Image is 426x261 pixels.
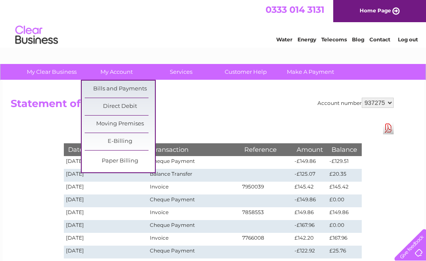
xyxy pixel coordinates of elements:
[85,98,155,115] a: Direct Debit
[85,81,155,98] a: Bills and Payments
[148,194,240,207] td: Cheque Payment
[240,182,293,194] td: 7950039
[148,220,240,233] td: Cheque Payment
[292,207,327,220] td: £149.86
[64,233,148,246] td: [DATE]
[321,36,347,43] a: Telecoms
[64,182,148,194] td: [DATE]
[148,207,240,220] td: Invoice
[292,194,327,207] td: -£149.86
[17,64,87,80] a: My Clear Business
[81,64,152,80] a: My Account
[64,207,148,220] td: [DATE]
[148,246,240,258] td: Cheque Payment
[276,36,292,43] a: Water
[240,233,293,246] td: 7766008
[148,169,240,182] td: Balance Transfer
[85,116,155,133] a: Moving Premises
[240,207,293,220] td: 7858553
[292,182,327,194] td: £145.42
[146,64,216,80] a: Services
[64,156,148,169] td: [DATE]
[15,22,58,48] img: logo.png
[85,133,155,150] a: E-Billing
[275,64,346,80] a: Make A Payment
[64,246,148,258] td: [DATE]
[64,220,148,233] td: [DATE]
[398,36,418,43] a: Log out
[327,182,361,194] td: £145.42
[11,98,394,114] h2: Statement of Accounts
[383,122,394,134] a: Download Pdf
[64,169,148,182] td: [DATE]
[292,246,327,258] td: -£122.92
[317,98,394,108] div: Account number
[148,182,240,194] td: Invoice
[64,143,148,156] th: Date
[240,143,293,156] th: Reference
[292,156,327,169] td: -£149.86
[327,233,361,246] td: £167.96
[297,36,316,43] a: Energy
[266,4,324,15] a: 0333 014 3131
[327,156,361,169] td: -£129.51
[85,153,155,170] a: Paper Billing
[327,207,361,220] td: £149.86
[292,169,327,182] td: -£125.07
[148,156,240,169] td: Cheque Payment
[292,220,327,233] td: -£167.96
[148,143,240,156] th: Transaction
[292,143,327,156] th: Amount
[352,36,364,43] a: Blog
[369,36,390,43] a: Contact
[327,169,361,182] td: £20.35
[327,220,361,233] td: £0.00
[148,233,240,246] td: Invoice
[327,246,361,258] td: £25.76
[292,233,327,246] td: £142.20
[327,194,361,207] td: £0.00
[12,5,415,41] div: Clear Business is a trading name of Verastar Limited (registered in [GEOGRAPHIC_DATA] No. 3667643...
[211,64,281,80] a: Customer Help
[327,143,361,156] th: Balance
[64,194,148,207] td: [DATE]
